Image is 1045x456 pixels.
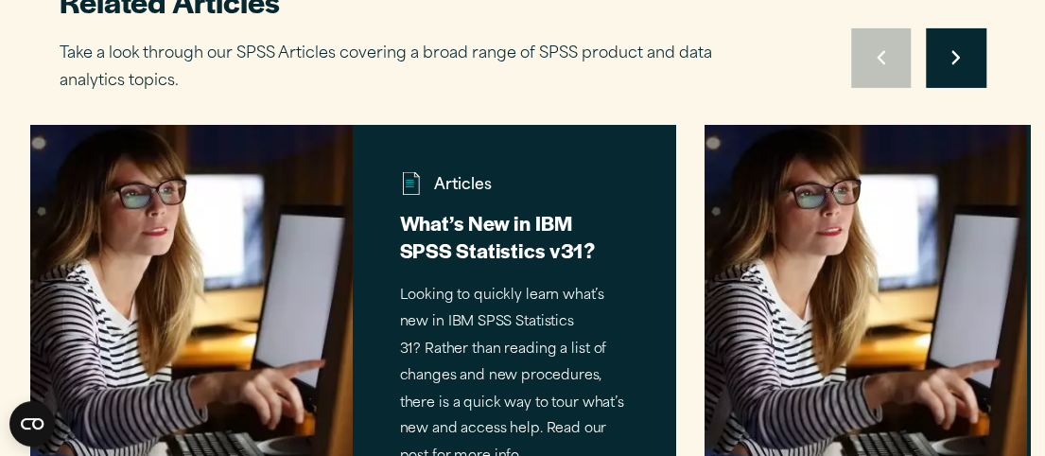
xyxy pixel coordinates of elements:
[926,28,985,88] button: Move to next slide
[399,172,423,196] img: negative documents document
[951,50,960,65] svg: Right pointing chevron
[60,41,722,96] p: Take a look through our SPSS Articles covering a broad range of SPSS product and data analytics t...
[399,173,628,204] span: Articles
[399,208,628,262] h3: What’s New in IBM SPSS Statistics v31?
[9,401,55,447] button: Open CMP widget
